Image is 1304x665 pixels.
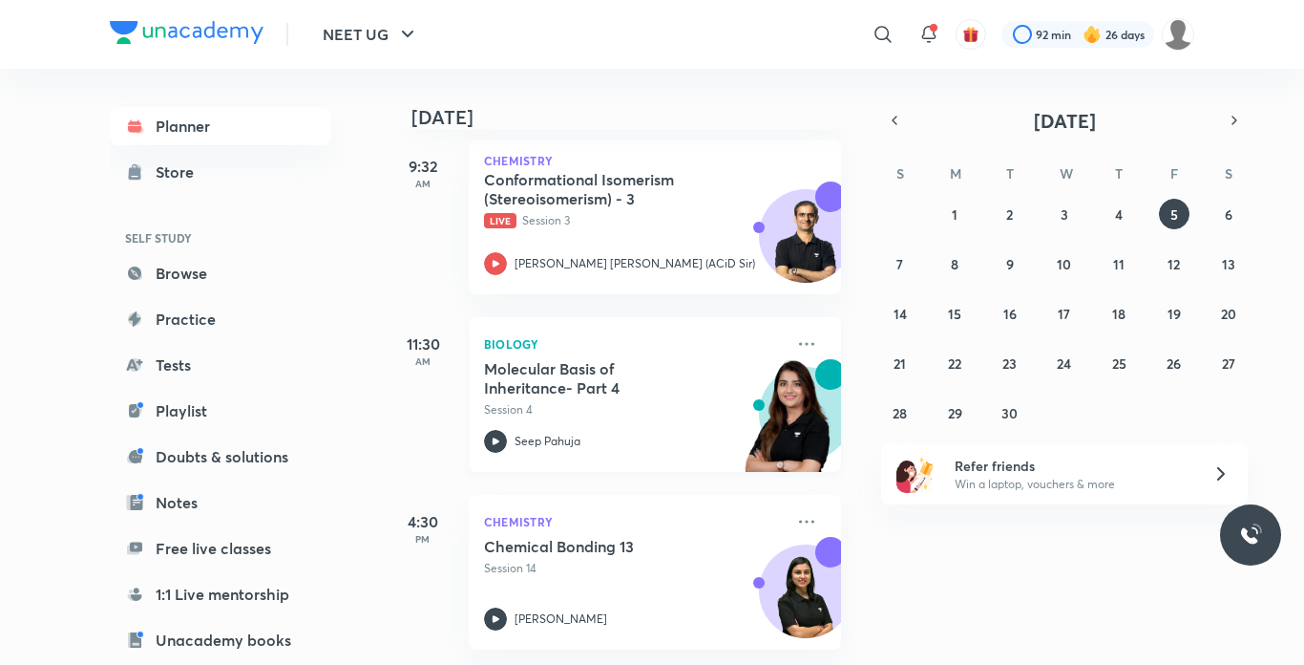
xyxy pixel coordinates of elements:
abbr: September 9, 2025 [1006,255,1014,273]
button: September 5, 2025 [1159,199,1189,229]
img: Company Logo [110,21,263,44]
abbr: September 16, 2025 [1003,305,1017,323]
abbr: September 15, 2025 [948,305,961,323]
button: September 7, 2025 [885,248,915,279]
img: Avatar [760,200,852,291]
button: September 23, 2025 [995,348,1025,378]
button: September 24, 2025 [1049,348,1080,378]
img: referral [896,455,935,493]
a: Store [110,153,331,191]
button: September 13, 2025 [1213,248,1244,279]
abbr: September 19, 2025 [1167,305,1181,323]
img: ttu [1239,524,1262,547]
button: September 30, 2025 [995,397,1025,428]
h5: Chemical Bonding 13 [484,537,722,556]
abbr: September 27, 2025 [1222,354,1235,373]
p: Session 14 [484,560,784,577]
button: September 9, 2025 [995,248,1025,279]
p: [PERSON_NAME] [515,611,607,628]
abbr: Sunday [896,164,904,182]
abbr: September 18, 2025 [1112,305,1125,323]
button: September 20, 2025 [1213,298,1244,329]
p: Chemistry [484,155,826,166]
p: AM [385,178,461,189]
button: September 26, 2025 [1159,348,1189,378]
abbr: Thursday [1115,164,1123,182]
abbr: September 10, 2025 [1057,255,1071,273]
abbr: September 23, 2025 [1002,354,1017,373]
abbr: September 21, 2025 [894,354,906,373]
button: September 11, 2025 [1104,248,1134,279]
abbr: September 2, 2025 [1006,205,1013,224]
abbr: September 6, 2025 [1225,205,1232,224]
span: Live [484,213,516,228]
button: September 21, 2025 [885,348,915,378]
button: September 27, 2025 [1213,348,1244,378]
abbr: September 14, 2025 [894,305,907,323]
h6: Refer friends [955,456,1189,476]
abbr: September 30, 2025 [1001,404,1018,422]
p: Session 3 [484,212,784,229]
abbr: September 7, 2025 [896,255,903,273]
a: Tests [110,346,331,384]
button: September 10, 2025 [1049,248,1080,279]
button: [DATE] [908,107,1221,134]
a: Practice [110,300,331,338]
a: Playlist [110,392,331,430]
p: Win a laptop, vouchers & more [955,476,1189,493]
abbr: September 12, 2025 [1167,255,1180,273]
h5: 11:30 [385,332,461,355]
abbr: September 5, 2025 [1170,205,1178,224]
p: Chemistry [484,510,784,533]
abbr: September 13, 2025 [1222,255,1235,273]
button: September 12, 2025 [1159,248,1189,279]
abbr: Tuesday [1006,164,1014,182]
button: September 2, 2025 [995,199,1025,229]
a: Planner [110,107,331,145]
img: Barsha Singh [1162,18,1194,51]
abbr: September 29, 2025 [948,404,962,422]
abbr: September 28, 2025 [893,404,907,422]
abbr: Saturday [1225,164,1232,182]
h5: 4:30 [385,510,461,533]
button: avatar [956,19,986,50]
button: September 16, 2025 [995,298,1025,329]
a: Browse [110,254,331,292]
button: NEET UG [311,15,431,54]
abbr: September 8, 2025 [951,255,958,273]
abbr: September 26, 2025 [1167,354,1181,373]
h5: Molecular Basis of Inheritance- Part 4 [484,359,722,397]
abbr: September 3, 2025 [1061,205,1068,224]
abbr: Wednesday [1060,164,1073,182]
a: Doubts & solutions [110,438,331,476]
p: [PERSON_NAME] [PERSON_NAME] (ACiD Sir) [515,255,755,272]
button: September 3, 2025 [1049,199,1080,229]
abbr: September 24, 2025 [1057,354,1071,373]
button: September 6, 2025 [1213,199,1244,229]
button: September 4, 2025 [1104,199,1134,229]
button: September 22, 2025 [939,348,970,378]
button: September 19, 2025 [1159,298,1189,329]
p: Seep Pahuja [515,433,580,450]
a: Unacademy books [110,621,331,659]
button: September 1, 2025 [939,199,970,229]
button: September 18, 2025 [1104,298,1134,329]
abbr: September 11, 2025 [1113,255,1125,273]
abbr: September 1, 2025 [952,205,957,224]
a: Company Logo [110,21,263,49]
button: September 25, 2025 [1104,348,1134,378]
abbr: Monday [950,164,961,182]
h5: 9:32 [385,155,461,178]
p: AM [385,355,461,367]
abbr: September 4, 2025 [1115,205,1123,224]
img: Avatar [760,555,852,647]
abbr: September 25, 2025 [1112,354,1126,373]
a: 1:1 Live mentorship [110,575,331,613]
button: September 8, 2025 [939,248,970,279]
button: September 29, 2025 [939,397,970,428]
abbr: September 17, 2025 [1058,305,1070,323]
p: Biology [484,332,784,355]
button: September 17, 2025 [1049,298,1080,329]
span: [DATE] [1034,108,1096,134]
div: Store [156,161,205,183]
